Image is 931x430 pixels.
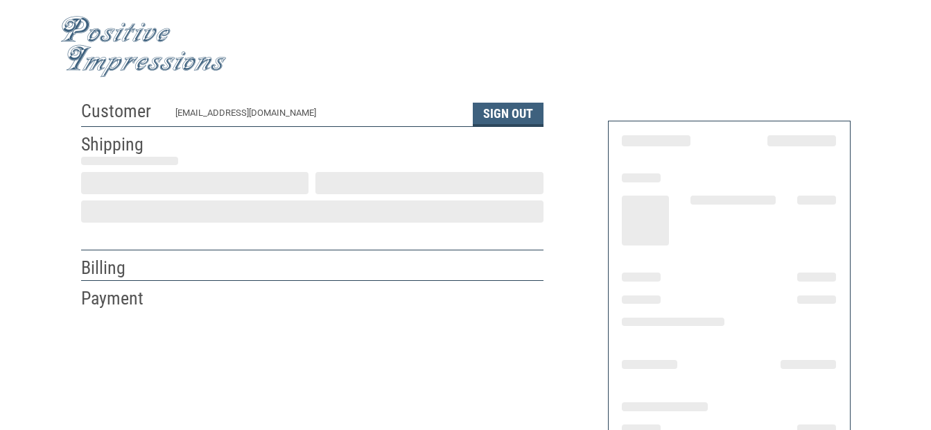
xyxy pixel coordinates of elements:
[175,106,459,126] div: [EMAIL_ADDRESS][DOMAIN_NAME]
[81,133,162,156] h2: Shipping
[60,16,227,78] img: Positive Impressions
[81,287,162,310] h2: Payment
[473,103,543,126] button: Sign Out
[81,257,162,279] h2: Billing
[81,100,162,123] h2: Customer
